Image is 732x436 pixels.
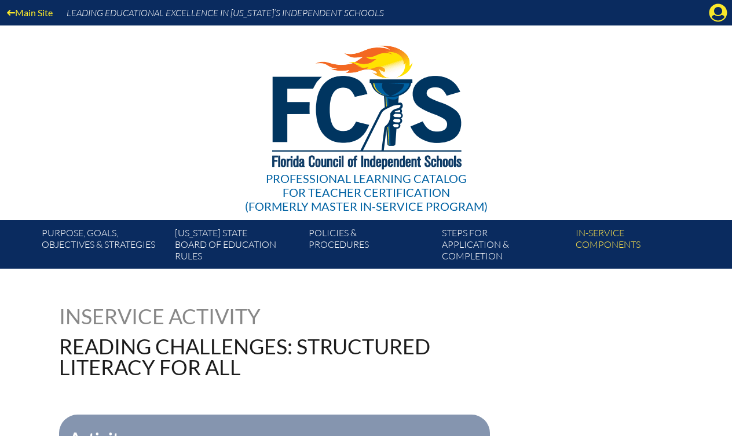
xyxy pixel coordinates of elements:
h1: Reading Challenges: Structured Literacy for All [59,336,440,378]
a: [US_STATE] StateBoard of Education rules [170,225,303,269]
a: In-servicecomponents [571,225,704,269]
a: Main Site [2,5,57,20]
a: Steps forapplication & completion [437,225,570,269]
a: Professional Learning Catalog for Teacher Certification(formerly Master In-service Program) [240,23,492,215]
a: Policies &Procedures [304,225,437,269]
h1: Inservice Activity [59,306,292,327]
a: Purpose, goals,objectives & strategies [37,225,170,269]
div: Professional Learning Catalog (formerly Master In-service Program) [245,171,488,213]
svg: Manage account [709,3,727,22]
img: FCISlogo221.eps [247,25,486,184]
span: for Teacher Certification [283,185,450,199]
